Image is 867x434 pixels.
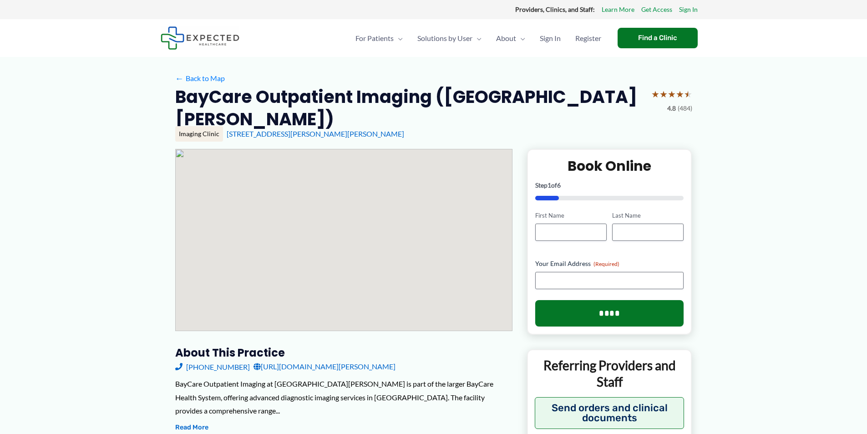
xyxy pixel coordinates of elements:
span: Menu Toggle [394,22,403,54]
nav: Primary Site Navigation [348,22,608,54]
h2: Book Online [535,157,684,175]
span: 1 [548,181,551,189]
span: Solutions by User [417,22,472,54]
span: ★ [651,86,659,102]
h3: About this practice [175,346,512,360]
a: Solutions by UserMenu Toggle [410,22,489,54]
h2: BayCare Outpatient Imaging ([GEOGRAPHIC_DATA][PERSON_NAME]) [175,86,644,131]
div: BayCare Outpatient Imaging at [GEOGRAPHIC_DATA][PERSON_NAME] is part of the larger BayCare Health... [175,377,512,418]
a: Get Access [641,4,672,15]
p: Referring Providers and Staff [535,357,684,390]
a: Find a Clinic [618,28,698,48]
img: Expected Healthcare Logo - side, dark font, small [161,26,239,50]
a: Sign In [679,4,698,15]
a: AboutMenu Toggle [489,22,532,54]
span: ★ [668,86,676,102]
a: ←Back to Map [175,71,225,85]
p: Step of [535,182,684,189]
span: (Required) [593,260,619,267]
span: ★ [659,86,668,102]
a: Learn More [602,4,634,15]
span: About [496,22,516,54]
span: 6 [557,181,561,189]
span: 4.8 [667,102,676,114]
a: [STREET_ADDRESS][PERSON_NAME][PERSON_NAME] [227,129,404,138]
span: ★ [684,86,692,102]
span: Menu Toggle [516,22,525,54]
span: ← [175,74,184,82]
a: For PatientsMenu Toggle [348,22,410,54]
a: Register [568,22,608,54]
span: ★ [676,86,684,102]
a: [URL][DOMAIN_NAME][PERSON_NAME] [254,360,395,373]
a: [PHONE_NUMBER] [175,360,250,373]
div: Imaging Clinic [175,126,223,142]
a: Sign In [532,22,568,54]
span: Register [575,22,601,54]
span: For Patients [355,22,394,54]
button: Read More [175,422,208,433]
span: Menu Toggle [472,22,482,54]
label: Your Email Address [535,259,684,268]
span: (484) [678,102,692,114]
button: Send orders and clinical documents [535,397,684,429]
label: First Name [535,211,607,220]
label: Last Name [612,211,684,220]
strong: Providers, Clinics, and Staff: [515,5,595,13]
span: Sign In [540,22,561,54]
